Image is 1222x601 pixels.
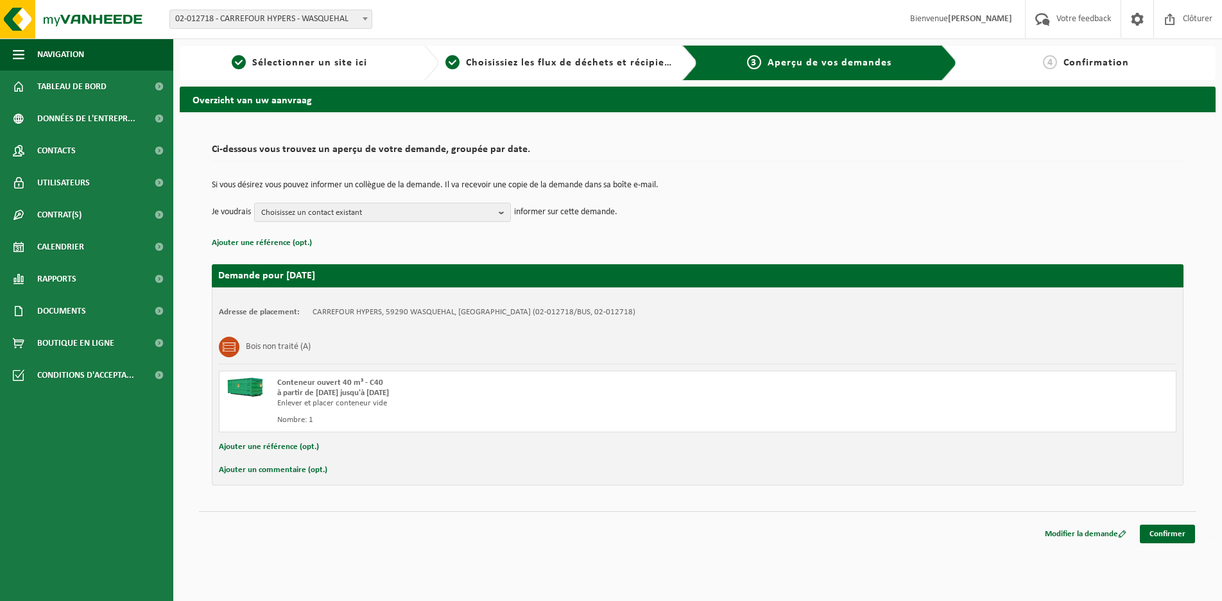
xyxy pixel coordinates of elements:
[313,307,635,317] td: CARREFOUR HYPERS, 59290 WASQUEHAL, [GEOGRAPHIC_DATA] (02-012718/BUS, 02-012718)
[37,295,86,327] span: Documents
[37,167,90,199] span: Utilisateurs
[261,203,494,223] span: Choisissez un contact existant
[37,38,84,71] span: Navigation
[277,389,389,397] strong: à partir de [DATE] jusqu'à [DATE]
[277,415,749,425] div: Nombre: 1
[246,337,311,357] h3: Bois non traité (A)
[226,378,264,397] img: HK-XC-40-GN-00.png
[277,378,383,387] span: Conteneur ouvert 40 m³ - C40
[37,263,76,295] span: Rapports
[170,10,372,28] span: 02-012718 - CARREFOUR HYPERS - WASQUEHAL
[180,87,1216,112] h2: Overzicht van uw aanvraag
[37,103,135,135] span: Données de l'entrepr...
[37,199,82,231] span: Contrat(s)
[186,55,413,71] a: 1Sélectionner un site ici
[218,271,315,281] strong: Demande pour [DATE]
[1140,525,1195,543] a: Confirmer
[252,58,367,68] span: Sélectionner un site ici
[37,135,76,167] span: Contacts
[254,203,511,222] button: Choisissez un contact existant
[514,203,617,222] p: informer sur cette demande.
[212,203,251,222] p: Je voudrais
[219,462,327,478] button: Ajouter un commentaire (opt.)
[37,327,114,359] span: Boutique en ligne
[37,359,134,391] span: Conditions d'accepta...
[212,144,1183,162] h2: Ci-dessous vous trouvez un aperçu de votre demande, groupée par date.
[768,58,891,68] span: Aperçu de vos demandes
[219,439,319,455] button: Ajouter une référence (opt.)
[466,58,680,68] span: Choisissiez les flux de déchets et récipients
[1063,58,1129,68] span: Confirmation
[37,231,84,263] span: Calendrier
[948,14,1012,24] strong: [PERSON_NAME]
[445,55,673,71] a: 2Choisissiez les flux de déchets et récipients
[747,55,761,69] span: 3
[277,398,749,409] div: Enlever et placer conteneur vide
[219,308,300,316] strong: Adresse de placement:
[1035,525,1136,543] a: Modifier la demande
[212,181,1183,190] p: Si vous désirez vous pouvez informer un collègue de la demande. Il va recevoir une copie de la de...
[37,71,107,103] span: Tableau de bord
[212,235,312,251] button: Ajouter une référence (opt.)
[445,55,460,69] span: 2
[232,55,246,69] span: 1
[169,10,372,29] span: 02-012718 - CARREFOUR HYPERS - WASQUEHAL
[1043,55,1057,69] span: 4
